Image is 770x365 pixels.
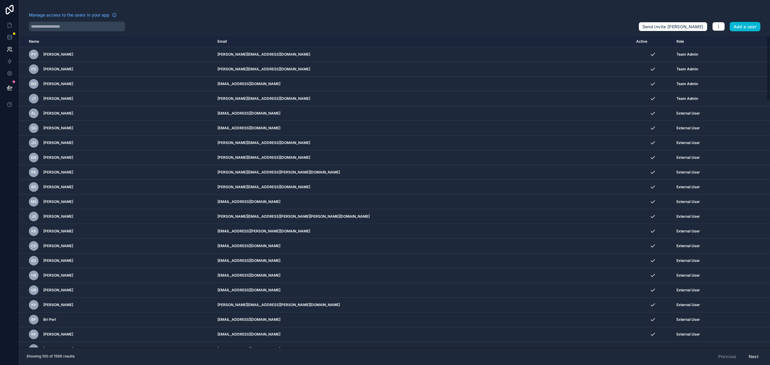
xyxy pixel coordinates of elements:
[676,214,700,219] span: External User
[31,273,36,278] span: HB
[43,273,73,278] span: [PERSON_NAME]
[676,126,700,130] span: External User
[31,229,36,234] span: KB
[676,81,698,86] span: Team Admin
[633,36,673,47] th: Active
[214,121,633,136] td: [EMAIL_ADDRESS][DOMAIN_NAME]
[214,283,633,298] td: [EMAIL_ADDRESS][DOMAIN_NAME]
[214,253,633,268] td: [EMAIL_ADDRESS][DOMAIN_NAME]
[31,155,36,160] span: EM
[676,199,700,204] span: External User
[676,96,698,101] span: Team Admin
[43,126,73,130] span: [PERSON_NAME]
[31,332,36,337] span: KK
[676,67,698,72] span: Team Admin
[43,347,73,351] span: [PERSON_NAME]
[214,342,633,357] td: [EMAIL_ADDRESS][DOMAIN_NAME]
[43,302,73,307] span: [PERSON_NAME]
[676,244,700,248] span: External User
[676,258,700,263] span: External User
[43,140,73,145] span: [PERSON_NAME]
[676,185,700,189] span: External User
[43,317,56,322] span: Bri Perl
[32,214,36,219] span: JS
[31,317,36,322] span: BP
[43,67,73,72] span: [PERSON_NAME]
[29,12,117,18] a: Manage access to the users in your app
[31,170,36,175] span: PA
[31,347,36,351] span: AB
[676,273,700,278] span: External User
[214,150,633,165] td: [PERSON_NAME][EMAIL_ADDRESS][DOMAIN_NAME]
[43,244,73,248] span: [PERSON_NAME]
[214,180,633,195] td: [PERSON_NAME][EMAIL_ADDRESS][DOMAIN_NAME]
[214,268,633,283] td: [EMAIL_ADDRESS][DOMAIN_NAME]
[31,185,36,189] span: BD
[214,91,633,106] td: [PERSON_NAME][EMAIL_ADDRESS][DOMAIN_NAME]
[214,224,633,239] td: [EMAIL_ADDRESS][PERSON_NAME][DOMAIN_NAME]
[32,96,36,101] span: JT
[214,165,633,180] td: [PERSON_NAME][EMAIL_ADDRESS][PERSON_NAME][DOMAIN_NAME]
[214,77,633,91] td: [EMAIL_ADDRESS][DOMAIN_NAME]
[676,332,700,337] span: External User
[676,140,700,145] span: External User
[31,258,36,263] span: ED
[676,170,700,175] span: External User
[214,136,633,150] td: [PERSON_NAME][EMAIL_ADDRESS][DOMAIN_NAME]
[744,351,763,362] button: Next
[31,126,36,130] span: SG
[43,332,73,337] span: [PERSON_NAME]
[43,199,73,204] span: [PERSON_NAME]
[676,317,700,322] span: External User
[19,36,770,348] div: scrollable content
[43,229,73,234] span: [PERSON_NAME]
[676,229,700,234] span: External User
[730,22,761,32] button: Add a user
[31,81,36,86] span: NG
[43,288,73,293] span: [PERSON_NAME]
[676,288,700,293] span: External User
[31,302,36,307] span: KH
[31,67,36,72] span: PS
[214,209,633,224] td: [PERSON_NAME][EMAIL_ADDRESS][PERSON_NAME][PERSON_NAME][DOMAIN_NAME]
[31,199,37,204] span: MS
[673,36,741,47] th: Role
[43,52,73,57] span: [PERSON_NAME]
[43,258,73,263] span: [PERSON_NAME]
[214,298,633,312] td: [PERSON_NAME][EMAIL_ADDRESS][PERSON_NAME][DOMAIN_NAME]
[676,155,700,160] span: External User
[214,106,633,121] td: [EMAIL_ADDRESS][DOMAIN_NAME]
[43,185,73,189] span: [PERSON_NAME]
[214,47,633,62] td: [PERSON_NAME][EMAIL_ADDRESS][DOMAIN_NAME]
[31,111,36,116] span: AL
[43,155,73,160] span: [PERSON_NAME]
[43,81,73,86] span: [PERSON_NAME]
[31,52,36,57] span: PV
[214,195,633,209] td: [EMAIL_ADDRESS][DOMAIN_NAME]
[43,214,73,219] span: [PERSON_NAME]
[676,302,700,307] span: External User
[676,347,700,351] span: External User
[31,288,36,293] span: DB
[43,111,73,116] span: [PERSON_NAME]
[19,36,214,47] th: Name
[31,244,36,248] span: CD
[214,36,633,47] th: Email
[214,312,633,327] td: [EMAIL_ADDRESS][DOMAIN_NAME]
[31,140,36,145] span: JH
[214,62,633,77] td: [PERSON_NAME][EMAIL_ADDRESS][DOMAIN_NAME]
[676,111,700,116] span: External User
[676,52,698,57] span: Team Admin
[214,327,633,342] td: [EMAIL_ADDRESS][DOMAIN_NAME]
[43,96,73,101] span: [PERSON_NAME]
[43,170,73,175] span: [PERSON_NAME]
[29,12,109,18] span: Manage access to the users in your app
[214,239,633,253] td: [EMAIL_ADDRESS][DOMAIN_NAME]
[26,354,75,359] span: Showing 100 of 1598 results
[639,22,707,32] button: Send invite [PERSON_NAME]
